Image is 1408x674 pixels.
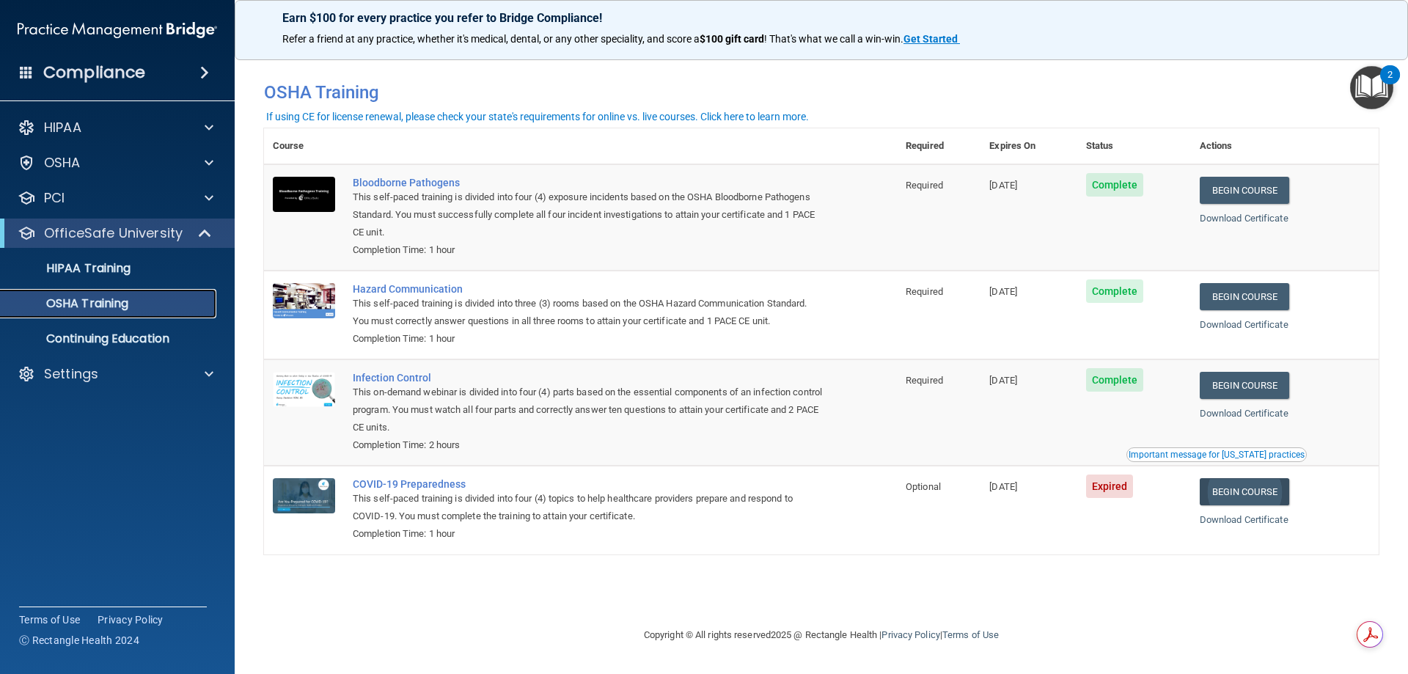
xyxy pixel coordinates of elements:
[18,224,213,242] a: OfficeSafe University
[353,384,824,436] div: This on-demand webinar is divided into four (4) parts based on the essential components of an inf...
[1126,447,1307,462] button: Read this if you are a dental practitioner in the state of CA
[264,128,344,164] th: Course
[353,436,824,454] div: Completion Time: 2 hours
[764,33,903,45] span: ! That's what we call a win-win.
[10,331,210,346] p: Continuing Education
[897,128,980,164] th: Required
[353,177,824,188] a: Bloodborne Pathogens
[353,330,824,348] div: Completion Time: 1 hour
[1387,75,1393,94] div: 2
[1086,279,1144,303] span: Complete
[266,111,809,122] div: If using CE for license renewal, please check your state's requirements for online vs. live cours...
[18,154,213,172] a: OSHA
[906,286,943,297] span: Required
[18,365,213,383] a: Settings
[44,154,81,172] p: OSHA
[989,375,1017,386] span: [DATE]
[353,295,824,330] div: This self-paced training is divided into three (3) rooms based on the OSHA Hazard Communication S...
[282,11,1360,25] p: Earn $100 for every practice you refer to Bridge Compliance!
[1129,450,1305,459] div: Important message for [US_STATE] practices
[353,283,824,295] a: Hazard Communication
[903,33,960,45] a: Get Started
[44,224,183,242] p: OfficeSafe University
[10,261,131,276] p: HIPAA Training
[44,365,98,383] p: Settings
[1200,514,1288,525] a: Download Certificate
[989,481,1017,492] span: [DATE]
[700,33,764,45] strong: $100 gift card
[19,633,139,648] span: Ⓒ Rectangle Health 2024
[264,82,1379,103] h4: OSHA Training
[989,286,1017,297] span: [DATE]
[44,189,65,207] p: PCI
[282,33,700,45] span: Refer a friend at any practice, whether it's medical, dental, or any other speciality, and score a
[98,612,164,627] a: Privacy Policy
[1350,66,1393,109] button: Open Resource Center, 2 new notifications
[1200,213,1288,224] a: Download Certificate
[353,241,824,259] div: Completion Time: 1 hour
[44,119,81,136] p: HIPAA
[906,481,941,492] span: Optional
[19,612,80,627] a: Terms of Use
[989,180,1017,191] span: [DATE]
[1200,319,1288,330] a: Download Certificate
[18,15,217,45] img: PMB logo
[881,629,939,640] a: Privacy Policy
[1200,372,1289,399] a: Begin Course
[18,189,213,207] a: PCI
[1200,283,1289,310] a: Begin Course
[1086,173,1144,197] span: Complete
[1200,478,1289,505] a: Begin Course
[353,525,824,543] div: Completion Time: 1 hour
[1086,475,1134,498] span: Expired
[43,62,145,83] h4: Compliance
[18,119,213,136] a: HIPAA
[554,612,1089,659] div: Copyright © All rights reserved 2025 @ Rectangle Health | |
[1191,128,1379,164] th: Actions
[1077,128,1191,164] th: Status
[264,109,811,124] button: If using CE for license renewal, please check your state's requirements for online vs. live cours...
[353,372,824,384] a: Infection Control
[353,478,824,490] a: COVID-19 Preparedness
[942,629,999,640] a: Terms of Use
[903,33,958,45] strong: Get Started
[353,188,824,241] div: This self-paced training is divided into four (4) exposure incidents based on the OSHA Bloodborne...
[10,296,128,311] p: OSHA Training
[1200,177,1289,204] a: Begin Course
[980,128,1077,164] th: Expires On
[353,490,824,525] div: This self-paced training is divided into four (4) topics to help healthcare providers prepare and...
[1086,368,1144,392] span: Complete
[1200,408,1288,419] a: Download Certificate
[906,180,943,191] span: Required
[906,375,943,386] span: Required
